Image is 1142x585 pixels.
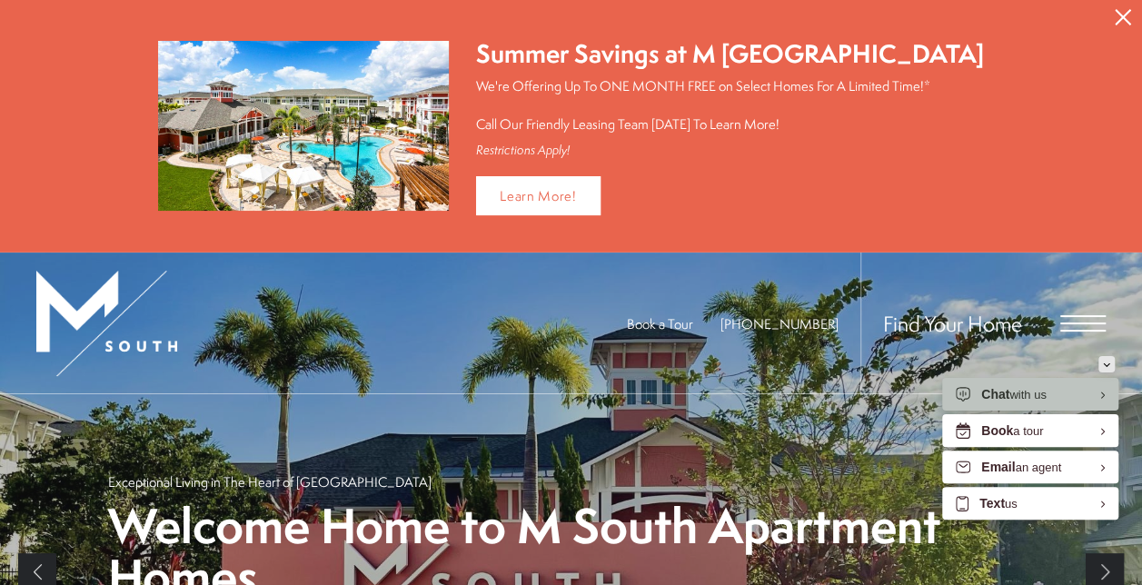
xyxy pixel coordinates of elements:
p: We're Offering Up To ONE MONTH FREE on Select Homes For A Limited Time!* Call Our Friendly Leasin... [476,76,984,134]
span: [PHONE_NUMBER] [720,314,839,333]
img: Summer Savings at M South Apartments [158,41,449,211]
a: Book a Tour [627,314,693,333]
button: Open Menu [1060,315,1106,332]
a: Call Us at 813-570-8014 [720,314,839,333]
div: Summer Savings at M [GEOGRAPHIC_DATA] [476,36,984,72]
a: Find Your Home [883,309,1022,338]
a: Learn More! [476,176,601,215]
img: MSouth [36,271,177,376]
p: Exceptional Living in The Heart of [GEOGRAPHIC_DATA] [108,472,432,491]
div: Restrictions Apply! [476,143,984,158]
